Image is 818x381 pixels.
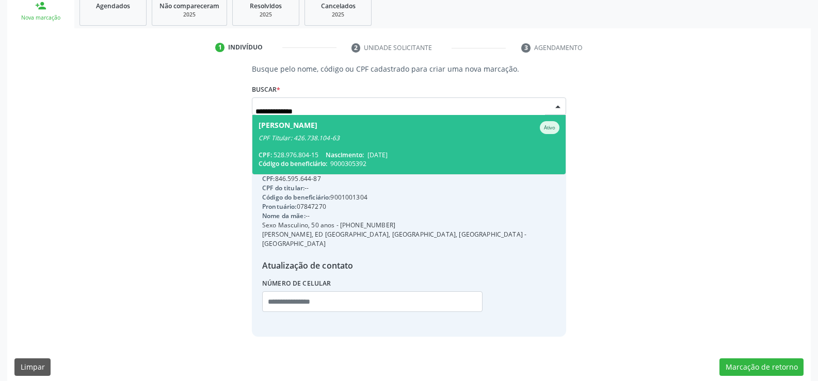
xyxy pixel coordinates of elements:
[262,174,556,184] div: 846.595.644-87
[262,193,556,202] div: 9001001304
[544,124,555,131] small: Ativo
[228,43,263,52] div: Indivíduo
[262,202,556,211] div: 07847270
[262,202,297,211] span: Prontuário:
[259,159,327,168] span: Código do beneficiário:
[262,230,556,249] div: [PERSON_NAME], ED [GEOGRAPHIC_DATA], [GEOGRAPHIC_DATA], [GEOGRAPHIC_DATA] - [GEOGRAPHIC_DATA]
[96,2,130,10] span: Agendados
[312,11,364,19] div: 2025
[259,121,317,134] div: [PERSON_NAME]
[259,134,559,142] div: CPF Titular: 426.738.104-63
[321,2,356,10] span: Cancelados
[719,358,804,376] button: Marcação de retorno
[240,11,292,19] div: 2025
[262,259,556,272] div: Atualização de contato
[330,159,366,168] span: 9000305392
[159,2,219,10] span: Não compareceram
[326,151,364,159] span: Nascimento:
[262,184,556,193] div: --
[250,2,282,10] span: Resolvidos
[262,193,330,202] span: Código do beneficiário:
[262,221,556,230] div: Sexo Masculino, 50 anos - [PHONE_NUMBER]
[259,151,559,159] div: 528.976.804-15
[262,275,331,291] label: Número de celular
[262,174,275,183] span: CPF:
[262,184,304,192] span: CPF do titular:
[367,151,388,159] span: [DATE]
[159,11,219,19] div: 2025
[259,151,272,159] span: CPF:
[252,81,280,97] label: Buscar
[14,14,67,22] div: Nova marcação
[252,63,566,74] p: Busque pelo nome, código ou CPF cadastrado para criar uma nova marcação.
[14,358,51,376] button: Limpar
[262,211,306,220] span: Nome da mãe:
[215,43,224,52] div: 1
[262,211,556,221] div: --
